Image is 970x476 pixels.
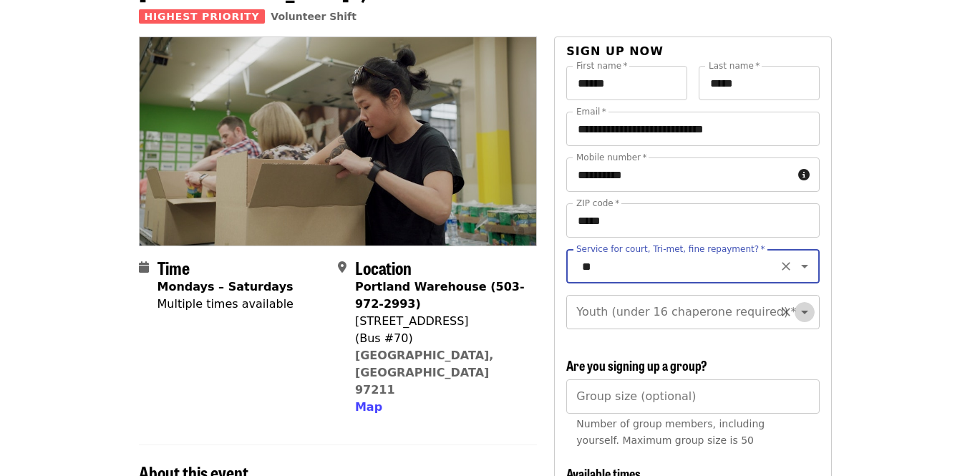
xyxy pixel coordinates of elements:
[139,9,266,24] span: Highest Priority
[355,349,494,397] a: [GEOGRAPHIC_DATA], [GEOGRAPHIC_DATA] 97211
[576,62,628,70] label: First name
[566,112,819,146] input: Email
[271,11,357,22] a: Volunteer Shift
[355,330,525,347] div: (Bus #70)
[157,255,190,280] span: Time
[795,256,815,276] button: Open
[566,203,819,238] input: ZIP code
[355,313,525,330] div: [STREET_ADDRESS]
[139,261,149,274] i: calendar icon
[699,66,820,100] input: Last name
[566,44,664,58] span: Sign up now
[566,356,707,374] span: Are you signing up a group?
[355,280,525,311] strong: Portland Warehouse (503-972-2993)
[566,379,819,414] input: [object Object]
[355,255,412,280] span: Location
[576,153,646,162] label: Mobile number
[157,280,294,293] strong: Mondays – Saturdays
[140,37,537,245] img: Oct/Nov/Dec - Portland: Repack/Sort (age 8+) organized by Oregon Food Bank
[776,256,796,276] button: Clear
[566,157,792,192] input: Mobile number
[566,66,687,100] input: First name
[576,245,765,253] label: Service for court, Tri-met, fine repayment?
[355,399,382,416] button: Map
[576,199,619,208] label: ZIP code
[157,296,294,313] div: Multiple times available
[776,302,796,322] button: Clear
[355,400,382,414] span: Map
[798,168,810,182] i: circle-info icon
[576,107,606,116] label: Email
[338,261,346,274] i: map-marker-alt icon
[576,418,765,446] span: Number of group members, including yourself. Maximum group size is 50
[795,302,815,322] button: Open
[709,62,760,70] label: Last name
